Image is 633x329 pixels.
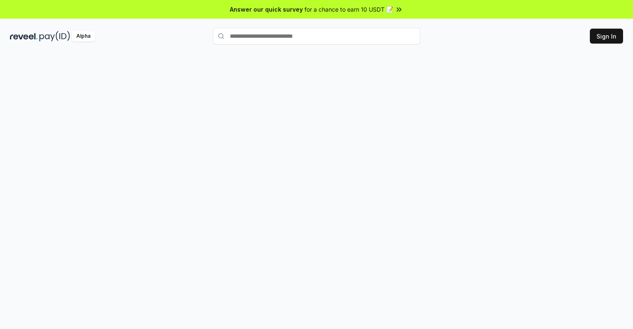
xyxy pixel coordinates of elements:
[10,31,38,41] img: reveel_dark
[230,5,303,14] span: Answer our quick survey
[590,29,623,44] button: Sign In
[72,31,95,41] div: Alpha
[304,5,393,14] span: for a chance to earn 10 USDT 📝
[39,31,70,41] img: pay_id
